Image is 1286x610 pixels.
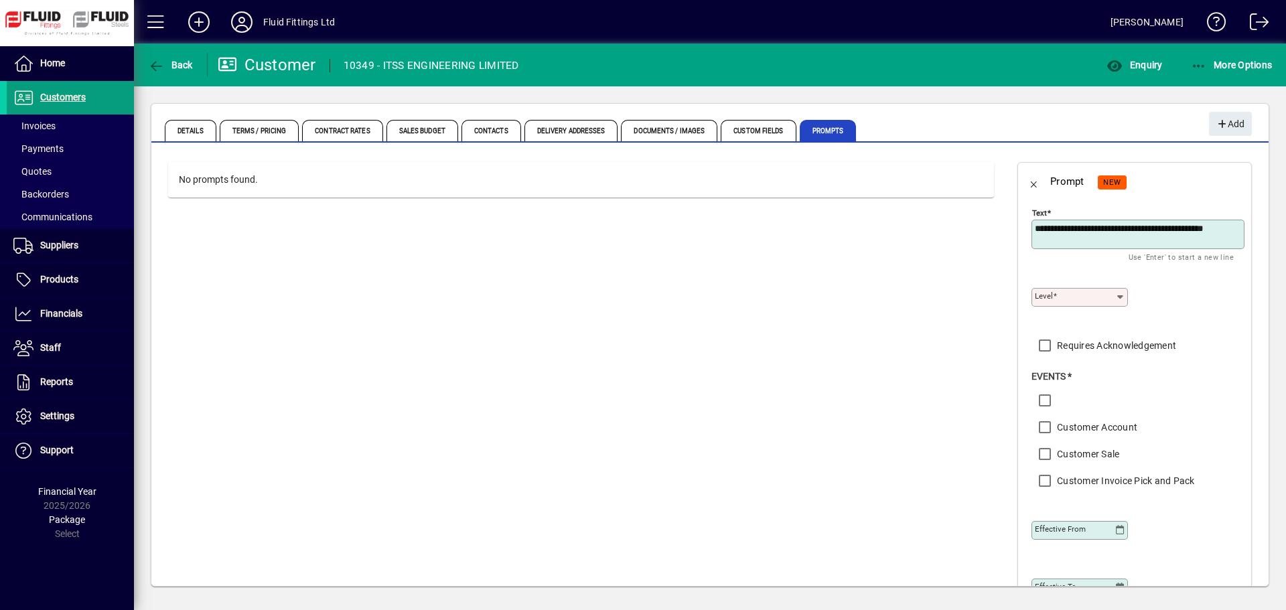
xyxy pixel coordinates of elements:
[1032,208,1047,218] mat-label: Text
[40,342,61,353] span: Staff
[7,160,134,183] a: Quotes
[7,47,134,80] a: Home
[38,486,96,497] span: Financial Year
[7,206,134,228] a: Communications
[49,514,85,525] span: Package
[1035,524,1086,534] mat-label: Effective From
[1129,249,1234,264] mat-hint: Use 'Enter' to start a new line
[1191,60,1273,70] span: More Options
[7,400,134,433] a: Settings
[1103,53,1165,77] button: Enquiry
[40,410,74,421] span: Settings
[386,120,458,141] span: Sales Budget
[145,53,196,77] button: Back
[800,120,857,141] span: Prompts
[1106,60,1162,70] span: Enquiry
[1035,582,1076,591] mat-label: Effective To
[168,162,994,198] div: No prompts found.
[165,120,216,141] span: Details
[7,366,134,399] a: Reports
[13,189,69,200] span: Backorders
[7,115,134,137] a: Invoices
[1197,3,1226,46] a: Knowledge Base
[7,434,134,467] a: Support
[461,120,521,141] span: Contacts
[1188,53,1276,77] button: More Options
[1054,474,1195,487] label: Customer Invoice Pick and Pack
[40,92,86,102] span: Customers
[721,120,796,141] span: Custom Fields
[40,376,73,387] span: Reports
[1018,165,1050,198] button: Back
[302,120,382,141] span: Contract Rates
[1054,339,1176,352] label: Requires Acknowledgement
[40,240,78,250] span: Suppliers
[13,166,52,177] span: Quotes
[1054,447,1119,461] label: Customer Sale
[220,120,299,141] span: Terms / Pricing
[13,212,92,222] span: Communications
[263,11,335,33] div: Fluid Fittings Ltd
[7,229,134,262] a: Suppliers
[13,143,64,154] span: Payments
[134,53,208,77] app-page-header-button: Back
[40,308,82,319] span: Financials
[1035,291,1053,301] mat-label: Level
[1103,178,1121,187] span: NEW
[1111,11,1184,33] div: [PERSON_NAME]
[7,331,134,365] a: Staff
[7,183,134,206] a: Backorders
[40,274,78,285] span: Products
[7,137,134,160] a: Payments
[621,120,717,141] span: Documents / Images
[7,297,134,331] a: Financials
[1050,171,1084,192] div: Prompt
[1054,421,1137,434] label: Customer Account
[344,55,519,76] div: 10349 - ITSS ENGINEERING LIMITED
[1216,113,1244,135] span: Add
[40,445,74,455] span: Support
[220,10,263,34] button: Profile
[1209,112,1252,136] button: Add
[148,60,193,70] span: Back
[177,10,220,34] button: Add
[1240,3,1269,46] a: Logout
[1031,371,1072,382] span: Events *
[7,263,134,297] a: Products
[13,121,56,131] span: Invoices
[524,120,618,141] span: Delivery Addresses
[40,58,65,68] span: Home
[218,54,316,76] div: Customer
